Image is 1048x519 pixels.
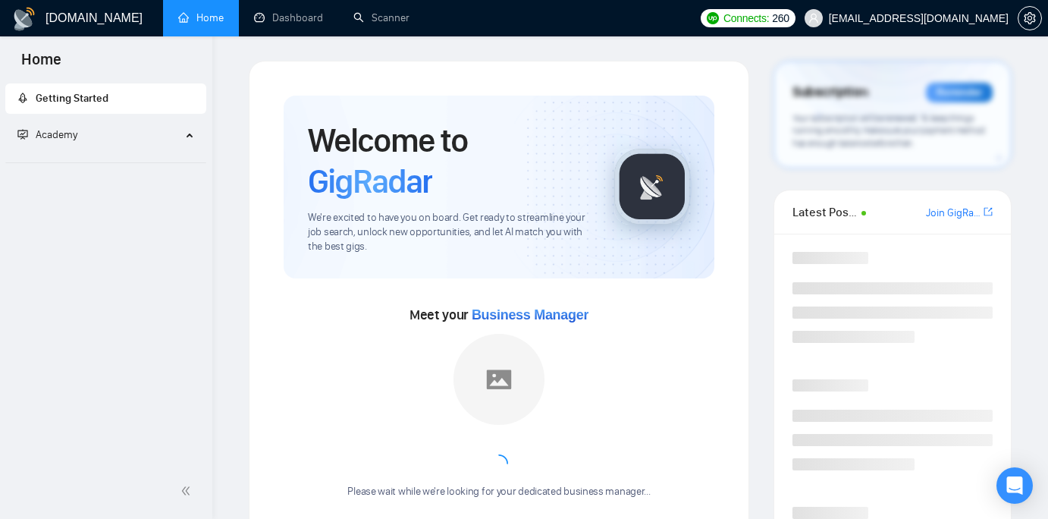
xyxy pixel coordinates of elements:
span: setting [1018,12,1041,24]
h1: Welcome to [308,120,590,202]
span: Meet your [409,307,588,323]
a: homeHome [178,11,224,24]
div: Open Intercom Messenger [996,467,1033,504]
li: Getting Started [5,83,206,114]
span: rocket [17,93,28,103]
a: export [984,205,993,219]
span: Home [9,49,74,80]
span: Academy [36,128,77,141]
div: Please wait while we're looking for your dedicated business manager... [338,485,659,499]
span: Connects: [723,10,769,27]
span: export [984,206,993,218]
span: loading [488,453,510,474]
span: Business Manager [472,307,588,322]
a: searchScanner [353,11,409,24]
button: setting [1018,6,1042,30]
span: fund-projection-screen [17,129,28,140]
img: upwork-logo.png [707,12,719,24]
span: 260 [772,10,789,27]
img: logo [12,7,36,31]
div: Reminder [926,83,993,102]
span: user [808,13,819,24]
span: double-left [180,483,196,499]
a: dashboardDashboard [254,11,323,24]
span: Academy [17,128,77,141]
span: Subscription [792,80,868,105]
span: Your subscription will be renewed. To keep things running smoothly, make sure your payment method... [792,112,985,149]
span: Latest Posts from the GigRadar Community [792,203,857,222]
img: placeholder.png [453,334,544,425]
span: GigRadar [308,161,432,202]
a: setting [1018,12,1042,24]
li: Academy Homepage [5,156,206,166]
span: We're excited to have you on board. Get ready to streamline your job search, unlock new opportuni... [308,211,590,254]
a: Join GigRadar Slack Community [926,205,981,222]
span: Getting Started [36,92,108,105]
img: gigradar-logo.png [614,149,690,225]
